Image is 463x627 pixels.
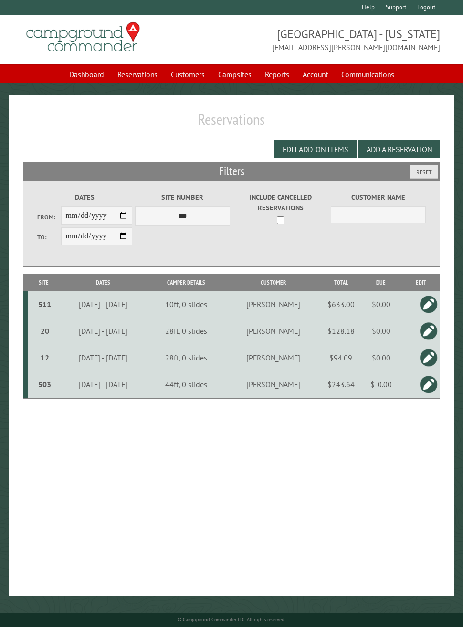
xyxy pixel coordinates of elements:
[360,344,402,371] td: $0.00
[259,65,295,83] a: Reports
[322,318,360,344] td: $128.18
[224,318,322,344] td: [PERSON_NAME]
[274,140,357,158] button: Edit Add-on Items
[322,371,360,398] td: $243.64
[358,140,440,158] button: Add a Reservation
[212,65,257,83] a: Campsites
[147,344,224,371] td: 28ft, 0 slides
[322,274,360,291] th: Total
[410,165,438,179] button: Reset
[61,299,146,309] div: [DATE] - [DATE]
[331,192,426,203] label: Customer Name
[165,65,210,83] a: Customers
[135,192,230,203] label: Site Number
[37,213,61,222] label: From:
[360,318,402,344] td: $0.00
[360,291,402,318] td: $0.00
[61,380,146,389] div: [DATE] - [DATE]
[23,162,440,180] h2: Filters
[178,617,285,623] small: © Campground Commander LLC. All rights reserved.
[147,371,224,398] td: 44ft, 0 slides
[32,299,58,309] div: 511
[224,371,322,398] td: [PERSON_NAME]
[23,19,143,56] img: Campground Commander
[32,353,58,362] div: 12
[336,65,400,83] a: Communications
[322,344,360,371] td: $94.09
[360,274,402,291] th: Due
[322,291,360,318] td: $633.00
[147,291,224,318] td: 10ft, 0 slides
[147,318,224,344] td: 28ft, 0 slides
[37,192,132,203] label: Dates
[231,26,440,53] span: [GEOGRAPHIC_DATA] - [US_STATE] [EMAIL_ADDRESS][PERSON_NAME][DOMAIN_NAME]
[37,233,61,242] label: To:
[61,326,146,336] div: [DATE] - [DATE]
[297,65,334,83] a: Account
[59,274,147,291] th: Dates
[63,65,110,83] a: Dashboard
[233,192,328,213] label: Include Cancelled Reservations
[28,274,59,291] th: Site
[224,291,322,318] td: [PERSON_NAME]
[147,274,224,291] th: Camper Details
[224,274,322,291] th: Customer
[112,65,163,83] a: Reservations
[224,344,322,371] td: [PERSON_NAME]
[23,110,440,136] h1: Reservations
[360,371,402,398] td: $-0.00
[32,326,58,336] div: 20
[61,353,146,362] div: [DATE] - [DATE]
[32,380,58,389] div: 503
[402,274,440,291] th: Edit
